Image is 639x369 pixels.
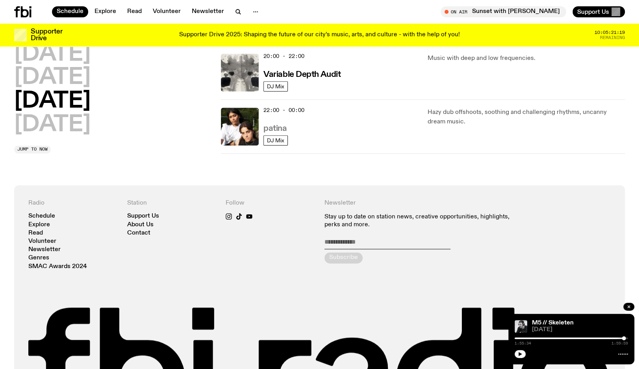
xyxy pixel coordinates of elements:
span: 1:59:59 [611,341,628,345]
span: [DATE] [532,327,628,333]
a: Read [28,230,43,236]
a: Newsletter [187,6,229,17]
a: Schedule [28,213,55,219]
a: patina [263,123,287,133]
h3: Variable Depth Audit [263,71,341,79]
a: Volunteer [28,239,56,244]
h4: Newsletter [324,199,512,207]
button: Support Us [572,6,625,17]
h4: Station [127,199,217,207]
h4: Follow [226,199,315,207]
a: Explore [90,6,121,17]
button: [DATE] [14,43,91,65]
a: Support Us [127,213,159,219]
a: Genres [28,255,49,261]
a: Explore [28,222,50,228]
span: Remaining [600,35,625,40]
h3: patina [263,125,287,133]
a: Volunteer [148,6,185,17]
p: Stay up to date on station news, creative opportunities, highlights, perks and more. [324,213,512,228]
h4: Radio [28,199,118,207]
span: 22:00 - 00:00 [263,106,304,114]
a: SMAC Awards 2024 [28,264,87,270]
span: DJ Mix [267,138,284,143]
a: M5 // Skeleten [532,320,574,326]
span: Support Us [577,8,609,15]
span: 1:55:34 [515,341,531,345]
p: Hazy dub offshoots, soothing and challenging rhythms, uncanny dream music. [428,108,625,127]
button: [DATE] [14,90,91,112]
a: About Us [127,222,154,228]
a: Contact [127,230,150,236]
button: [DATE] [14,114,91,136]
button: [DATE] [14,67,91,89]
a: Schedule [52,6,88,17]
a: DJ Mix [263,135,288,145]
p: Music with deep and low frequencies. [428,54,625,63]
span: 20:00 - 22:00 [263,52,304,60]
span: Jump to now [17,147,48,151]
p: Supporter Drive 2025: Shaping the future of our city’s music, arts, and culture - with the help o... [179,32,460,39]
h3: Supporter Drive [31,28,62,42]
img: A black and white Rorschach [221,54,259,91]
span: 10:05:21:19 [595,30,625,35]
a: DJ Mix [263,81,288,91]
button: Subscribe [324,252,363,263]
a: Read [122,6,146,17]
span: DJ Mix [267,84,284,89]
button: Jump to now [14,145,51,153]
a: Newsletter [28,247,61,253]
a: Variable Depth Audit [263,69,341,79]
button: On AirSunset with [PERSON_NAME] [441,6,566,17]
